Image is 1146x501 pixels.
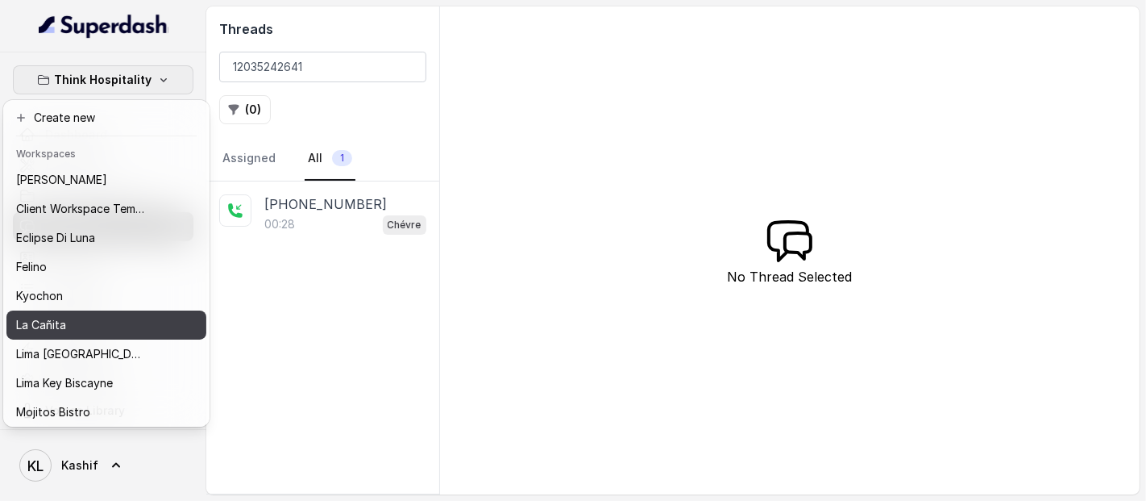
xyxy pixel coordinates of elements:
p: Lima [GEOGRAPHIC_DATA] [16,344,145,364]
p: Kyochon [16,286,63,306]
p: Mojitos Bistro [16,403,90,422]
div: Think Hospitality [3,100,210,427]
p: Client Workspace Template [16,199,145,219]
p: Lima Key Biscayne [16,374,113,393]
p: [PERSON_NAME] [16,170,107,190]
header: Workspaces [6,140,206,165]
p: Felino [16,257,47,277]
p: Eclipse Di Luna [16,228,95,248]
p: Think Hospitality [55,70,152,90]
button: Think Hospitality [13,65,193,94]
p: La Cañita [16,315,66,335]
button: Create new [6,103,206,132]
